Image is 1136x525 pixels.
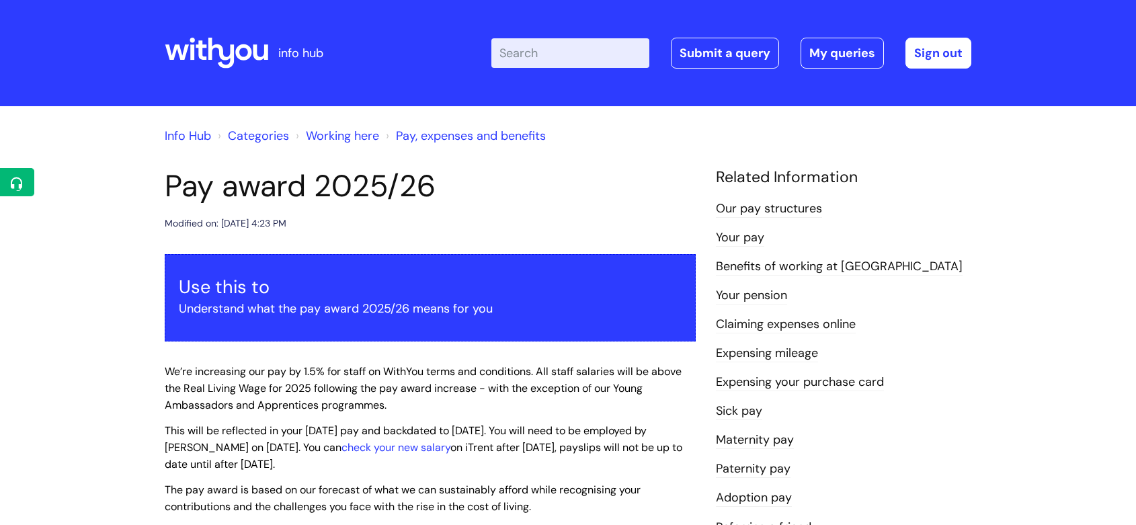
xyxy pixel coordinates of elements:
a: Sick pay [716,403,762,420]
div: | - [491,38,971,69]
a: Sign out [905,38,971,69]
a: Claiming expenses online [716,316,856,333]
h4: Related Information [716,168,971,187]
span: The pay award is based on our forecast of what we can sustainably afford while recognising your c... [165,483,641,514]
a: Info Hub [165,128,211,144]
li: Pay, expenses and benefits [382,125,546,147]
a: Maternity pay [716,432,794,449]
a: Your pension [716,287,787,305]
p: info hub [278,42,323,64]
a: Expensing mileage [716,345,818,362]
h1: Pay award 2025/26 [165,168,696,204]
a: Working here [306,128,379,144]
a: Categories [228,128,289,144]
a: Benefits of working at [GEOGRAPHIC_DATA] [716,258,963,276]
a: Your pay [716,229,764,247]
li: Working here [292,125,379,147]
a: Paternity pay [716,460,790,478]
a: Adoption pay [716,489,792,507]
a: Submit a query [671,38,779,69]
a: Pay, expenses and benefits [396,128,546,144]
span: This will be reflected in your [DATE] pay and backdated to [DATE]. You will need to be employed b... [165,423,682,471]
p: Understand what the pay award 2025/26 means for you [179,298,682,319]
h3: Use this to [179,276,682,298]
a: Expensing your purchase card [716,374,884,391]
a: My queries [801,38,884,69]
input: Search [491,38,649,68]
span: We’re increasing our pay by 1.5% for staff on WithYou terms and conditions. All staff salaries wi... [165,364,682,412]
a: Our pay structures [716,200,822,218]
div: Modified on: [DATE] 4:23 PM [165,215,286,232]
li: Solution home [214,125,289,147]
a: check your new salary [341,440,450,454]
